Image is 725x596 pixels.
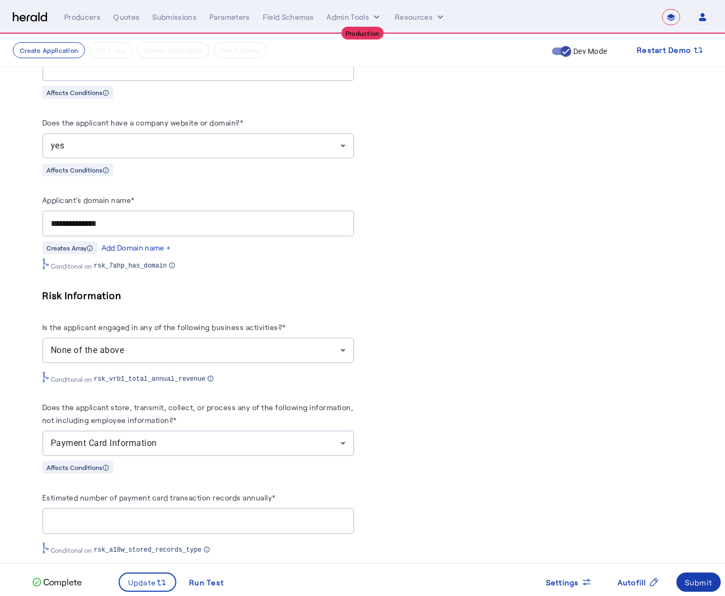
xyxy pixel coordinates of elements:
div: Affects Conditions [42,461,113,474]
label: Does the applicant have a company website or domain?* [42,118,244,127]
span: Settings [546,577,579,588]
img: Herald Logo [13,12,47,22]
button: Get A Quote [214,42,267,58]
button: internal dropdown menu [326,12,382,22]
button: Submit [676,573,721,592]
label: Dev Mode [571,46,607,57]
p: Complete [41,576,82,589]
span: Conditonal on [51,375,92,383]
label: Applicant's domain name* [42,195,135,205]
span: None of the above [51,345,124,355]
span: Autofill [618,577,646,588]
div: Producers [64,12,100,22]
button: Restart Demo [628,41,712,60]
button: Update [119,573,177,592]
label: Is the applicant engaged in any of the following business activities?* [42,323,286,332]
span: Conditonal on [51,546,92,554]
h5: Risk Information [42,287,354,303]
div: Parameters [209,12,250,22]
label: Estimated number of payment card transaction records annually* [42,493,276,502]
div: Submit [685,577,713,588]
button: Resources dropdown menu [395,12,446,22]
div: Run Test [189,577,224,588]
span: Restart Demo [637,44,691,57]
label: Does the applicant store, transmit, collect, or process any of the following information, not inc... [42,403,354,425]
button: Fill it Out [89,42,132,58]
button: Submit Application [137,42,209,58]
div: Quotes [113,12,139,22]
div: Field Schemas [263,12,314,22]
span: rsk_7ahp_has_domain [94,262,167,270]
span: rsk_vrb1_total_annual_revenue [94,375,206,383]
span: Conditonal on [51,262,92,270]
div: Creates Array [42,241,97,254]
button: Autofill [609,573,668,592]
span: yes [51,140,65,151]
span: Update [128,577,157,588]
button: Create Application [13,42,85,58]
div: Submissions [152,12,197,22]
span: Payment Card Information [51,438,157,448]
span: rsk_a18w_stored_records_type [94,546,202,554]
button: Run Test [181,573,232,592]
div: Affects Conditions [42,86,113,99]
button: Settings [537,573,601,592]
div: Production [341,27,384,40]
div: Affects Conditions [42,163,113,176]
div: Add Domain name + [102,242,171,253]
